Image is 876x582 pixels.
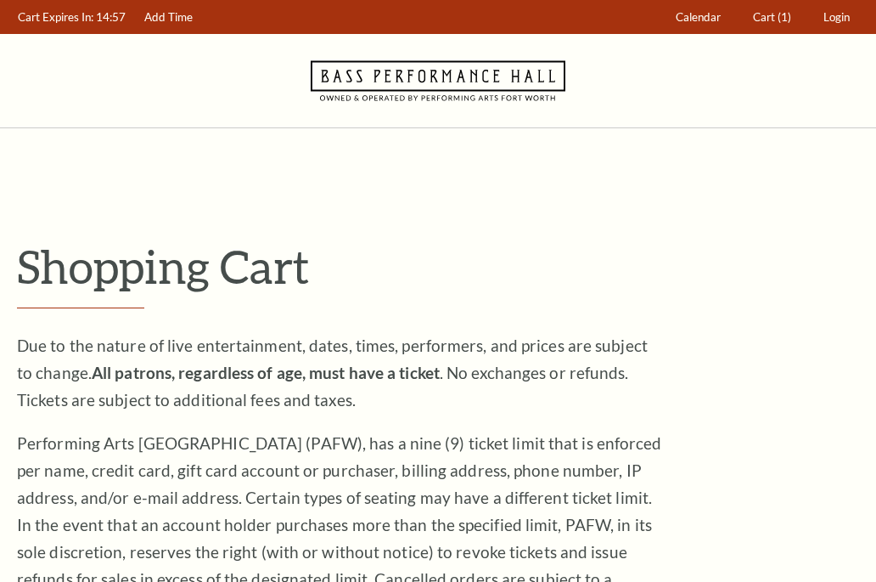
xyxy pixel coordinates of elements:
span: (1) [778,10,791,24]
span: Login [823,10,850,24]
span: 14:57 [96,10,126,24]
span: Due to the nature of live entertainment, dates, times, performers, and prices are subject to chan... [17,336,648,410]
a: Calendar [668,1,729,34]
a: Login [816,1,858,34]
strong: All patrons, regardless of age, must have a ticket [92,363,440,382]
a: Add Time [137,1,201,34]
span: Cart [753,10,775,24]
a: Cart (1) [745,1,800,34]
p: Shopping Cart [17,239,859,294]
span: Cart Expires In: [18,10,93,24]
span: Calendar [676,10,721,24]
